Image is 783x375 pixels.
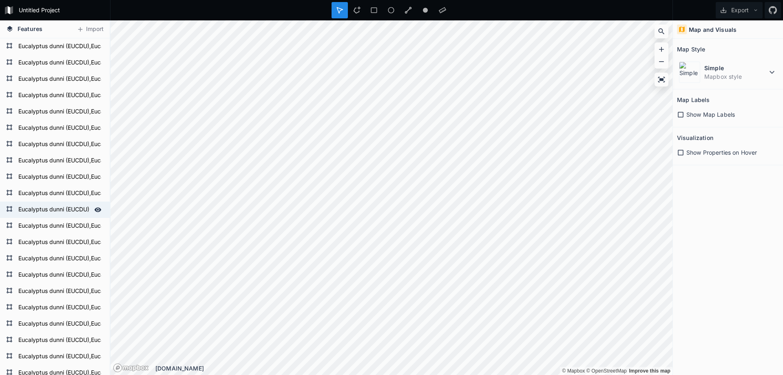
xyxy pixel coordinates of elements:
dd: Mapbox style [704,72,767,81]
dt: Simple [704,64,767,72]
span: Show Properties on Hover [686,148,757,157]
a: Mapbox [562,368,585,374]
a: Mapbox logo [113,363,149,373]
img: Simple [679,62,700,83]
a: OpenStreetMap [586,368,627,374]
a: Map feedback [629,368,670,374]
button: Export [716,2,763,18]
span: Features [18,24,42,33]
h2: Visualization [677,131,713,144]
h2: Map Style [677,43,705,55]
div: [DOMAIN_NAME] [155,364,672,373]
span: Show Map Labels [686,110,735,119]
button: Import [73,23,108,36]
h4: Map and Visuals [689,25,737,34]
h2: Map Labels [677,93,710,106]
